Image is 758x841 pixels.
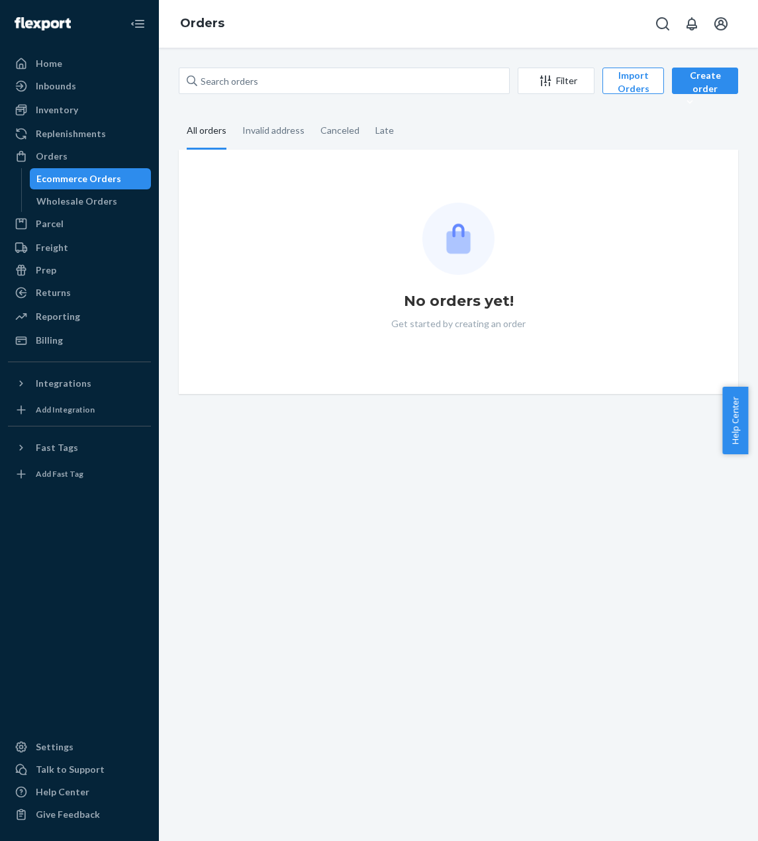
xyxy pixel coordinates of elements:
div: Talk to Support [36,763,105,776]
div: Invalid address [242,113,305,148]
a: Home [8,53,151,74]
a: Prep [8,260,151,281]
button: Import Orders [602,68,664,94]
input: Search orders [179,68,510,94]
div: Inventory [36,103,78,117]
div: Inbounds [36,79,76,93]
div: Integrations [36,377,91,390]
button: Filter [518,68,594,94]
div: Billing [36,334,63,347]
div: Home [36,57,62,70]
div: Parcel [36,217,64,230]
div: Fast Tags [36,441,78,454]
div: Returns [36,286,71,299]
a: Billing [8,330,151,351]
div: Create order [682,69,728,109]
a: Reporting [8,306,151,327]
div: Replenishments [36,127,106,140]
a: Replenishments [8,123,151,144]
button: Open account menu [708,11,734,37]
img: Empty list [422,203,495,275]
button: Help Center [722,387,748,454]
button: Close Navigation [124,11,151,37]
button: Open notifications [679,11,705,37]
div: Prep [36,264,56,277]
div: Orders [36,150,68,163]
button: Integrations [8,373,151,394]
h1: No orders yet! [404,291,514,312]
a: Ecommerce Orders [30,168,152,189]
a: Talk to Support [8,759,151,780]
div: Canceled [320,113,359,148]
div: All orders [187,113,226,150]
p: Get started by creating an order [391,317,526,330]
a: Settings [8,736,151,758]
a: Parcel [8,213,151,234]
div: Add Fast Tag [36,468,83,479]
a: Inventory [8,99,151,121]
a: Returns [8,282,151,303]
div: Wholesale Orders [36,195,117,208]
button: Give Feedback [8,804,151,825]
button: Create order [672,68,738,94]
a: Add Integration [8,399,151,420]
a: Orders [8,146,151,167]
div: Filter [518,74,594,87]
a: Wholesale Orders [30,191,152,212]
div: Reporting [36,310,80,323]
div: Ecommerce Orders [36,172,121,185]
div: Freight [36,241,68,254]
ol: breadcrumbs [169,5,235,43]
a: Add Fast Tag [8,464,151,485]
img: Flexport logo [15,17,71,30]
a: Freight [8,237,151,258]
div: Settings [36,740,73,754]
div: Late [375,113,394,148]
a: Inbounds [8,75,151,97]
div: Give Feedback [36,808,100,821]
a: Help Center [8,781,151,803]
div: Add Integration [36,404,95,415]
div: Help Center [36,785,89,799]
button: Fast Tags [8,437,151,458]
button: Open Search Box [649,11,676,37]
a: Orders [180,16,224,30]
